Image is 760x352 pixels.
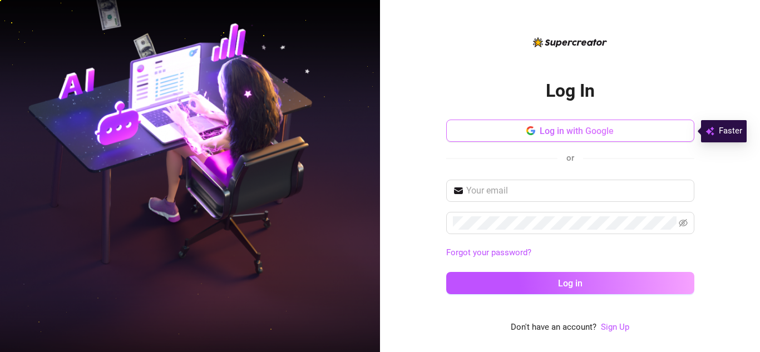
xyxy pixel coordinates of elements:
[466,184,688,197] input: Your email
[705,125,714,138] img: svg%3e
[546,80,595,102] h2: Log In
[558,278,583,289] span: Log in
[446,246,694,260] a: Forgot your password?
[679,219,688,227] span: eye-invisible
[446,247,531,257] a: Forgot your password?
[533,37,607,47] img: logo-BBDzfeDw.svg
[446,120,694,142] button: Log in with Google
[566,153,574,163] span: or
[540,126,614,136] span: Log in with Google
[601,321,629,334] a: Sign Up
[511,321,596,334] span: Don't have an account?
[446,272,694,294] button: Log in
[601,322,629,332] a: Sign Up
[719,125,742,138] span: Faster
